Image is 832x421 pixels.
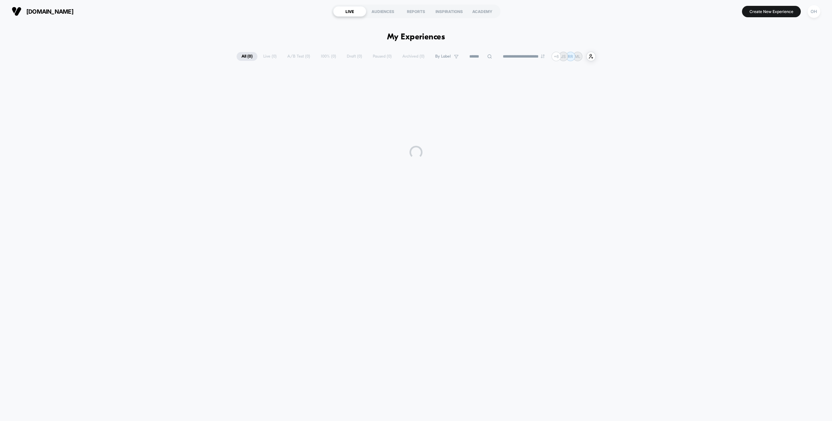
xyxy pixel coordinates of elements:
[387,33,445,42] h1: My Experiences
[806,5,822,18] button: OH
[26,8,73,15] span: [DOMAIN_NAME]
[433,6,466,17] div: INSPIRATIONS
[12,7,21,16] img: Visually logo
[366,6,399,17] div: AUDIENCES
[237,52,257,61] span: All ( 0 )
[561,54,566,59] p: JS
[466,6,499,17] div: ACADEMY
[435,54,451,59] span: By Label
[541,54,545,58] img: end
[333,6,366,17] div: LIVE
[552,52,561,61] div: + 6
[575,54,580,59] p: ML
[399,6,433,17] div: REPORTS
[742,6,801,17] button: Create New Experience
[568,54,573,59] p: RR
[10,6,75,17] button: [DOMAIN_NAME]
[808,5,820,18] div: OH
